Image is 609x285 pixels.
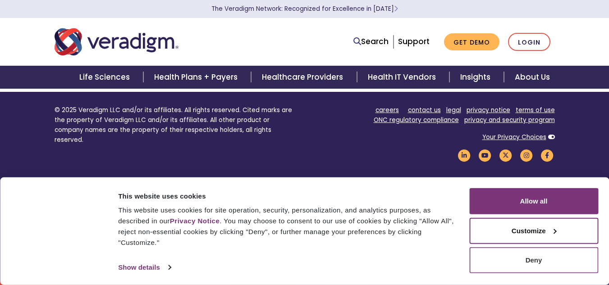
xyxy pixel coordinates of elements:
a: Veradigm Twitter Link [498,151,513,159]
a: Veradigm LinkedIn Link [457,151,472,159]
a: Health IT Vendors [357,66,449,89]
a: Get Demo [444,33,499,51]
a: privacy notice [467,106,510,114]
a: Health Plans + Payers [143,66,251,89]
a: Veradigm YouTube Link [477,151,493,159]
button: Customize [469,217,598,244]
a: Search [353,36,389,48]
a: Privacy Notice [170,217,220,225]
a: Insights [449,66,504,89]
div: This website uses cookies for site operation, security, personalization, and analytics purposes, ... [118,205,459,248]
img: Veradigm logo [55,27,179,57]
a: Veradigm Facebook Link [540,151,555,159]
a: ONC regulatory compliance [374,116,459,124]
button: Allow all [469,188,598,214]
p: © 2025 Veradigm LLC and/or its affiliates. All rights reserved. Cited marks are the property of V... [55,105,298,145]
a: terms of use [516,106,555,114]
span: Learn More [394,5,398,13]
div: This website uses cookies [118,190,459,201]
a: Veradigm Instagram Link [519,151,534,159]
a: Healthcare Providers [251,66,357,89]
a: Your Privacy Choices [482,133,546,141]
a: About Us [504,66,561,89]
a: Show details [118,261,170,274]
a: careers [375,106,399,114]
button: Deny [469,247,598,273]
a: contact us [408,106,441,114]
a: Life Sciences [69,66,143,89]
a: Support [398,36,430,47]
a: legal [446,106,461,114]
a: The Veradigm Network: Recognized for Excellence in [DATE]Learn More [211,5,398,13]
a: Login [508,33,550,51]
a: privacy and security program [464,116,555,124]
